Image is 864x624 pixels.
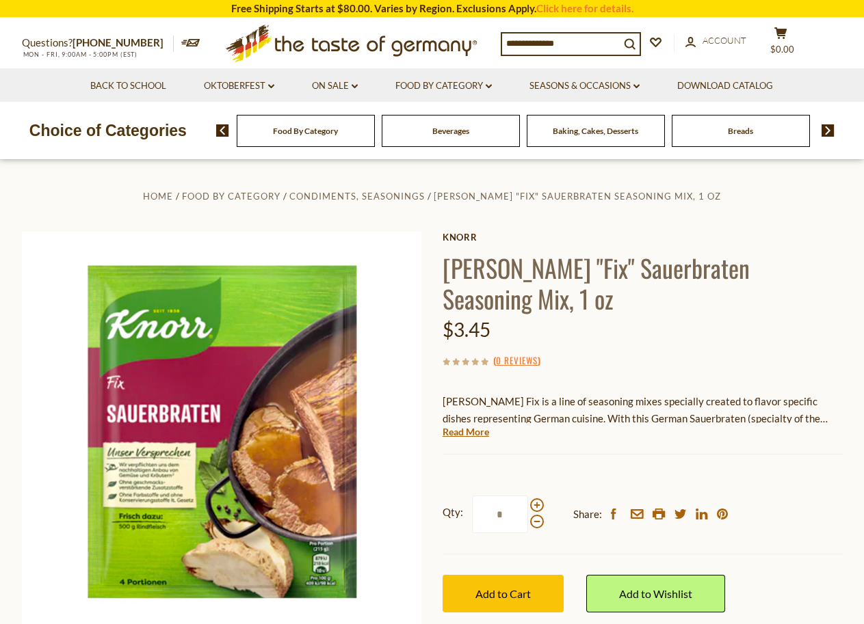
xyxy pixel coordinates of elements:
img: previous arrow [216,124,229,137]
span: $3.45 [443,318,490,341]
a: Click here for details. [536,2,633,14]
a: Seasons & Occasions [529,79,640,94]
span: MON - FRI, 9:00AM - 5:00PM (EST) [22,51,138,58]
a: Account [685,33,746,49]
a: Download Catalog [677,79,773,94]
p: Questions? [22,34,174,52]
a: Food By Category [395,79,492,94]
h1: [PERSON_NAME] "Fix" Sauerbraten Seasoning Mix, 1 oz [443,252,843,314]
a: [PERSON_NAME] "Fix" Sauerbraten Seasoning Mix, 1 oz [434,191,721,202]
a: Oktoberfest [204,79,274,94]
strong: Qty: [443,504,463,521]
span: Share: [573,506,602,523]
a: Home [143,191,173,202]
a: Food By Category [182,191,280,202]
button: Add to Cart [443,575,564,612]
a: Add to Wishlist [586,575,725,612]
button: $0.00 [761,27,802,61]
a: Back to School [90,79,166,94]
img: next arrow [822,124,835,137]
span: Account [703,35,746,46]
a: Breads [728,126,753,136]
input: Qty: [472,496,528,533]
a: Knorr [443,232,843,243]
p: [PERSON_NAME] Fix is a line of seasoning mixes specially created to flavor specific dishes repres... [443,393,843,427]
a: Read More [443,425,489,439]
a: On Sale [312,79,358,94]
a: Food By Category [273,126,338,136]
a: Condiments, Seasonings [289,191,425,202]
a: [PHONE_NUMBER] [73,36,163,49]
span: Add to Cart [475,587,531,600]
a: Beverages [432,126,469,136]
span: $0.00 [770,44,794,55]
a: Baking, Cakes, Desserts [553,126,638,136]
span: ( ) [493,353,540,367]
a: 0 Reviews [496,353,538,368]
